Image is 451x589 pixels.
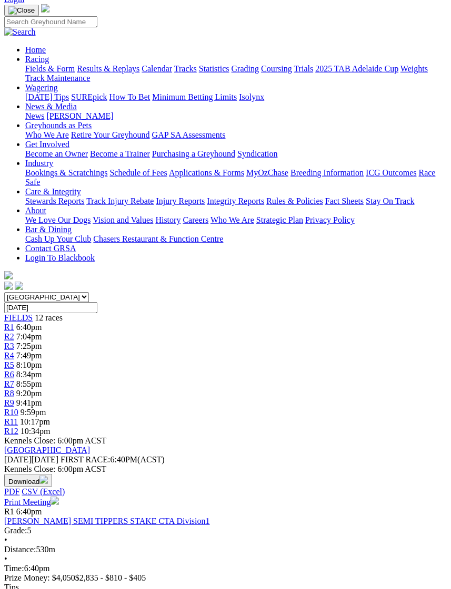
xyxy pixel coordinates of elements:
[93,234,223,243] a: Chasers Restaurant & Function Centre
[4,446,90,454] a: [GEOGRAPHIC_DATA]
[152,130,226,139] a: GAP SA Assessments
[21,408,46,417] span: 9:59pm
[400,64,428,73] a: Weights
[20,417,50,426] span: 10:17pm
[246,168,288,177] a: MyOzChase
[25,244,76,253] a: Contact GRSA
[16,351,42,360] span: 7:49pm
[4,302,97,313] input: Select date
[16,507,42,516] span: 6:40pm
[237,149,277,158] a: Syndication
[4,379,14,388] a: R7
[25,74,90,82] a: Track Maintenance
[211,215,254,224] a: Who We Are
[16,332,42,341] span: 7:04pm
[25,234,447,244] div: Bar & Dining
[4,436,106,445] span: Kennels Close: 6:00pm ACST
[15,282,23,290] img: twitter.svg
[77,64,139,73] a: Results & Replays
[4,360,14,369] a: R5
[156,197,205,205] a: Injury Reports
[4,16,97,27] input: Search
[305,215,355,224] a: Privacy Policy
[25,55,49,64] a: Racing
[25,140,69,149] a: Get Involved
[25,64,75,73] a: Fields & Form
[25,168,107,177] a: Bookings & Scratchings
[109,92,151,101] a: How To Bet
[25,187,81,196] a: Care & Integrity
[25,215,447,225] div: About
[16,342,42,350] span: 7:25pm
[4,507,14,516] span: R1
[4,455,32,464] span: [DATE]
[109,168,167,177] a: Schedule of Fees
[16,398,42,407] span: 9:41pm
[4,323,14,332] a: R1
[93,215,153,224] a: Vision and Values
[61,455,110,464] span: FIRST RACE:
[71,130,150,139] a: Retire Your Greyhound
[35,313,63,322] span: 12 races
[325,197,364,205] a: Fact Sheets
[4,27,36,37] img: Search
[25,168,435,187] a: Race Safe
[16,360,42,369] span: 8:10pm
[4,389,14,398] a: R8
[25,168,447,187] div: Industry
[4,516,210,525] a: [PERSON_NAME] SEMI TIPPERS STAKE CTA Division1
[290,168,364,177] a: Breeding Information
[239,92,264,101] a: Isolynx
[266,197,323,205] a: Rules & Policies
[25,234,91,243] a: Cash Up Your Club
[207,197,264,205] a: Integrity Reports
[21,427,51,436] span: 10:34pm
[4,342,14,350] span: R3
[4,408,18,417] a: R10
[4,351,14,360] a: R4
[183,215,208,224] a: Careers
[4,5,39,16] button: Toggle navigation
[315,64,398,73] a: 2025 TAB Adelaide Cup
[25,149,88,158] a: Become an Owner
[61,455,165,464] span: 6:40PM(ACST)
[25,92,447,102] div: Wagering
[25,92,69,101] a: [DATE] Tips
[25,45,46,54] a: Home
[25,225,72,234] a: Bar & Dining
[152,149,235,158] a: Purchasing a Greyhound
[199,64,229,73] a: Statistics
[25,149,447,159] div: Get Involved
[51,497,59,505] img: printer.svg
[25,159,53,168] a: Industry
[152,92,237,101] a: Minimum Betting Limits
[8,6,35,15] img: Close
[4,332,14,341] a: R2
[4,474,52,487] button: Download
[4,487,19,496] a: PDF
[232,64,259,73] a: Grading
[90,149,150,158] a: Become a Trainer
[169,168,244,177] a: Applications & Forms
[4,573,447,583] div: Prize Money: $4,050
[25,111,44,120] a: News
[41,4,49,13] img: logo-grsa-white.png
[25,197,84,205] a: Stewards Reports
[4,282,13,290] img: facebook.svg
[4,545,36,554] span: Distance:
[16,379,42,388] span: 8:55pm
[25,130,69,139] a: Who We Are
[4,417,18,426] a: R11
[4,271,13,280] img: logo-grsa-white.png
[4,455,58,464] span: [DATE]
[4,564,24,573] span: Time:
[4,427,18,436] a: R12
